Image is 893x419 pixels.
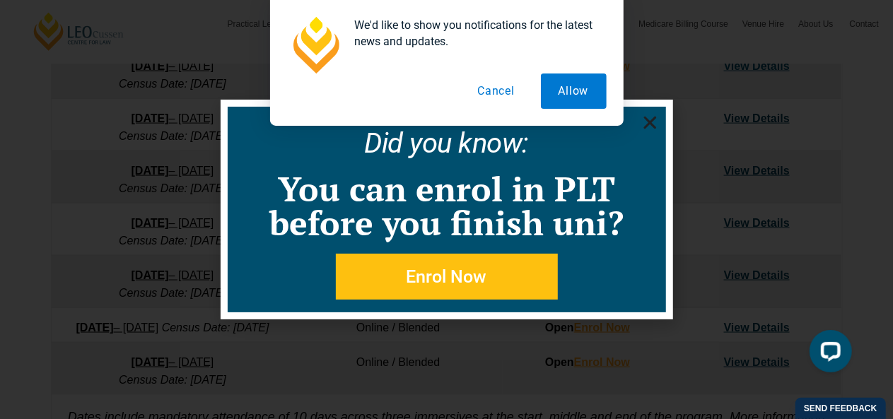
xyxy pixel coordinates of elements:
[407,268,487,285] span: Enrol Now
[269,166,624,245] a: You can enrol in PLT before you finish uni?
[460,73,532,109] button: Cancel
[541,73,607,109] button: Allow
[336,254,558,300] a: Enrol Now
[344,17,607,49] div: We'd like to show you notifications for the latest news and updates.
[364,126,529,160] a: Did you know:
[798,324,858,384] iframe: LiveChat chat widget
[287,17,344,73] img: notification icon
